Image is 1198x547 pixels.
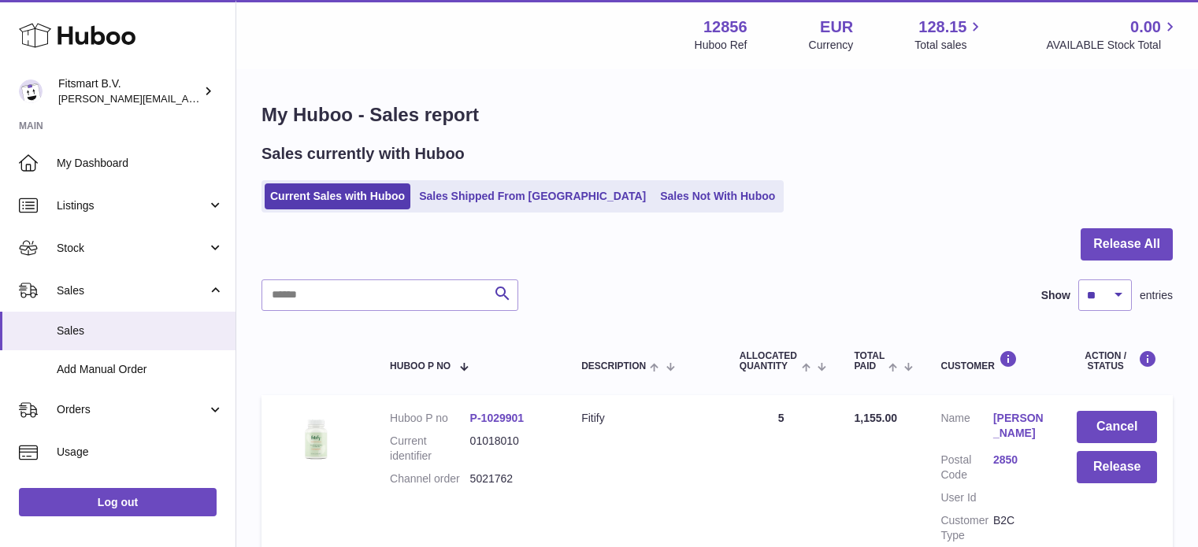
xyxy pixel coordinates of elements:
img: 128561739542540.png [277,411,356,467]
span: Usage [57,445,224,460]
a: 128.15 Total sales [914,17,985,53]
div: Fitsmart B.V. [58,76,200,106]
a: Log out [19,488,217,516]
span: Sales [57,323,224,338]
h1: My Huboo - Sales report [261,102,1173,128]
div: Action / Status [1077,350,1157,371]
span: 1,155.00 [854,412,897,424]
dt: Name [940,411,992,445]
dt: Huboo P no [390,411,470,426]
button: Cancel [1077,411,1157,443]
a: P-1029901 [470,412,525,424]
a: Sales Not With Huboo [655,183,781,209]
span: AVAILABLE Stock Total [1046,38,1179,53]
div: Currency [809,38,854,53]
label: Show [1041,288,1070,303]
span: Orders [57,402,207,417]
dt: Current identifier [390,434,470,464]
dt: Channel order [390,471,470,486]
span: Listings [57,198,207,213]
strong: EUR [820,17,853,38]
dt: Postal Code [940,453,992,482]
span: Huboo P no [390,361,451,371]
strong: 12856 [703,17,747,38]
a: 0.00 AVAILABLE Stock Total [1046,17,1179,53]
span: Total paid [854,351,885,371]
span: 0.00 [1130,17,1161,38]
img: jonathan@leaderoo.com [19,79,43,103]
dd: B2C [993,513,1045,543]
span: Total sales [914,38,985,53]
a: [PERSON_NAME] [993,411,1045,441]
span: entries [1140,288,1173,303]
button: Release All [1081,228,1173,261]
span: [PERSON_NAME][EMAIL_ADDRESS][DOMAIN_NAME] [58,92,316,105]
span: My Dashboard [57,156,224,171]
span: ALLOCATED Quantity [740,351,798,371]
h2: Sales currently with Huboo [261,143,465,164]
div: Fitify [581,411,708,426]
div: Customer [940,350,1045,371]
a: 2850 [993,453,1045,468]
a: Sales Shipped From [GEOGRAPHIC_DATA] [414,183,651,209]
dt: User Id [940,490,992,505]
span: Sales [57,283,207,298]
a: Current Sales with Huboo [265,183,410,209]
dd: 01018010 [470,434,551,464]
div: Huboo Ref [695,38,747,53]
span: 128.15 [918,17,966,38]
button: Release [1077,451,1157,483]
span: Stock [57,241,207,256]
dd: 5021762 [470,471,551,486]
dt: Customer Type [940,513,992,543]
span: Description [581,361,646,371]
span: Add Manual Order [57,362,224,377]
